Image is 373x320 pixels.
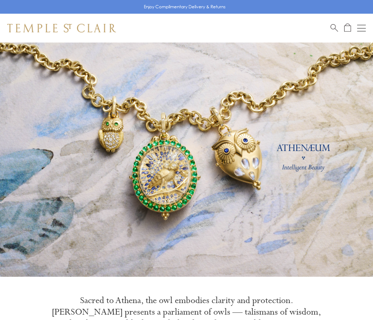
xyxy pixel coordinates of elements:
a: Open Shopping Bag [344,23,351,32]
button: Open navigation [357,24,366,32]
p: Enjoy Complimentary Delivery & Returns [144,3,226,10]
a: Search [330,23,338,32]
img: Temple St. Clair [7,24,116,32]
